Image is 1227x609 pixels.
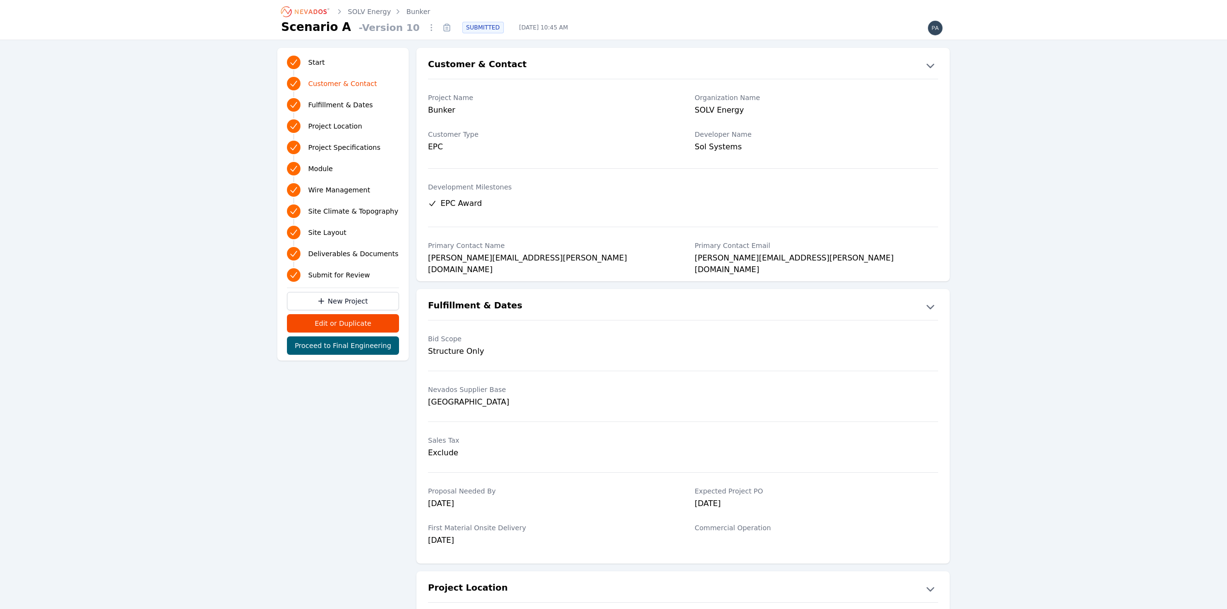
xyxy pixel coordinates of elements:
[428,241,671,250] label: Primary Contact Name
[287,292,399,310] a: New Project
[428,93,671,102] label: Project Name
[308,79,377,88] span: Customer & Contact
[416,581,950,596] button: Project Location
[308,58,325,67] span: Start
[308,206,398,216] span: Site Climate & Topography
[406,7,430,16] a: Bunker
[308,143,381,152] span: Project Specifications
[441,198,482,209] span: EPC Award
[695,93,938,102] label: Organization Name
[287,314,399,333] button: Edit or Duplicate
[428,130,671,139] label: Customer Type
[308,121,362,131] span: Project Location
[287,54,399,284] nav: Progress
[416,58,950,73] button: Customer & Contact
[416,299,950,314] button: Fulfillment & Dates
[348,7,391,16] a: SOLV Energy
[512,24,576,31] span: [DATE] 10:45 AM
[695,498,938,511] div: [DATE]
[428,535,671,548] div: [DATE]
[428,346,671,357] div: Structure Only
[695,241,938,250] label: Primary Contact Email
[281,19,351,35] h1: Scenario A
[462,22,504,33] div: SUBMITTED
[428,299,522,314] h2: Fulfillment & Dates
[695,130,938,139] label: Developer Name
[695,104,938,118] div: SOLV Energy
[308,228,346,237] span: Site Layout
[927,20,943,36] img: paul.mcmillan@nevados.solar
[428,252,671,266] div: [PERSON_NAME][EMAIL_ADDRESS][PERSON_NAME][DOMAIN_NAME]
[308,270,370,280] span: Submit for Review
[281,4,430,19] nav: Breadcrumb
[308,249,399,259] span: Deliverables & Documents
[695,523,938,533] label: Commercial Operation
[428,486,671,496] label: Proposal Needed By
[695,141,938,155] div: Sol Systems
[428,498,671,511] div: [DATE]
[428,581,508,596] h2: Project Location
[428,141,671,153] div: EPC
[428,104,671,118] div: Bunker
[428,334,671,344] label: Bid Scope
[428,182,938,192] label: Development Milestones
[308,185,370,195] span: Wire Management
[428,385,671,394] label: Nevados Supplier Base
[695,486,938,496] label: Expected Project PO
[308,100,373,110] span: Fulfillment & Dates
[428,447,671,459] div: Exclude
[355,21,424,34] span: - Version 10
[428,523,671,533] label: First Material Onsite Delivery
[428,396,671,408] div: [GEOGRAPHIC_DATA]
[428,58,527,73] h2: Customer & Contact
[308,164,333,174] span: Module
[428,435,671,445] label: Sales Tax
[695,252,938,266] div: [PERSON_NAME][EMAIL_ADDRESS][PERSON_NAME][DOMAIN_NAME]
[287,336,399,355] button: Proceed to Final Engineering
